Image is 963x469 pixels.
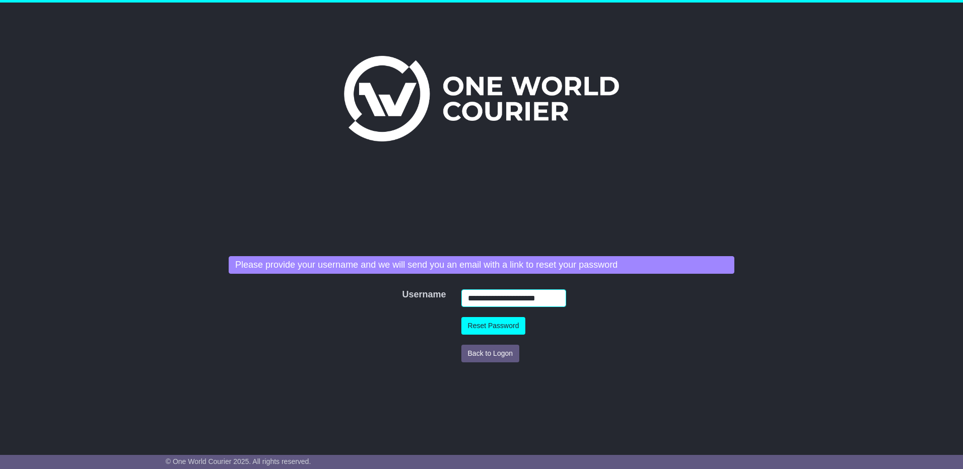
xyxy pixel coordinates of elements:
[344,56,619,141] img: One World
[461,345,520,362] button: Back to Logon
[461,317,526,335] button: Reset Password
[397,289,410,300] label: Username
[166,457,311,465] span: © One World Courier 2025. All rights reserved.
[229,256,734,274] div: Please provide your username and we will send you an email with a link to reset your password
